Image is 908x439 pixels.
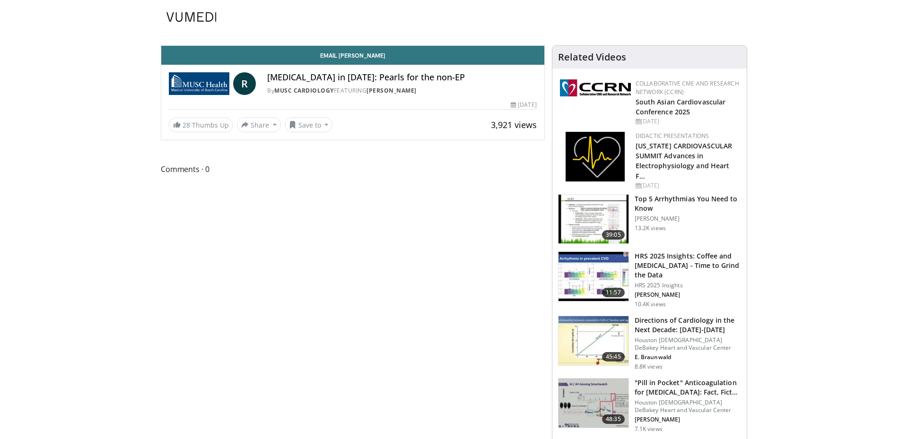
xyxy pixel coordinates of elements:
h4: Related Videos [558,52,626,63]
div: [DATE] [511,101,536,109]
div: [DATE] [636,181,739,190]
img: MUSC Cardiology [169,72,229,95]
p: 7.1K views [635,425,663,433]
a: R [233,72,256,95]
img: 1860aa7a-ba06-47e3-81a4-3dc728c2b4cf.png.150x105_q85_autocrop_double_scale_upscale_version-0.2.png [566,132,625,181]
a: 28 Thumbs Up [169,118,233,132]
h3: Directions of Cardiology in the Next Decade: [DATE]-[DATE] [635,316,741,335]
p: 13.2K views [635,224,666,232]
h3: HRS 2025 Insights: Coffee and [MEDICAL_DATA] - Time to Grind the Data [635,251,741,280]
h4: [MEDICAL_DATA] in [DATE]: Pearls for the non-EP [267,72,537,83]
h2: IOWA CARDIOVASCULAR SUMMIT Advances in Electrophysiology and Heart Failure [636,140,739,180]
div: Didactic Presentations [636,132,739,140]
a: 11:57 HRS 2025 Insights: Coffee and [MEDICAL_DATA] - Time to Grind the Data HRS 2025 Insights [PE... [558,251,741,308]
div: [DATE] [636,117,739,126]
img: 57e95b82-22fd-4603-be8d-6227f654535b.150x105_q85_crop-smart_upscale.jpg [559,316,629,365]
p: David Chieng [635,291,741,299]
button: Share [237,117,281,132]
a: Email [PERSON_NAME] [161,46,544,65]
span: Comments 0 [161,163,545,175]
h3: Top 5 Arrhythmias You Need to Know [635,194,741,213]
a: [US_STATE] CARDIOVASCULAR SUMMIT Advances in Electrophysiology and Heart F… [636,141,733,180]
span: 48:35 [602,414,625,424]
span: 28 [183,121,190,129]
p: 10.4K views [635,301,666,308]
div: By FEATURING [267,86,537,95]
p: Rod Passman [635,416,741,423]
a: MUSC Cardiology [274,86,334,95]
a: 39:05 Top 5 Arrhythmias You Need to Know [PERSON_NAME] 13.2K views [558,194,741,244]
p: 8.8K views [635,363,663,370]
button: Save to [285,117,333,132]
h3: "Pill in Pocket" Anticoagulation for Atrial Fibrillation: Fact, Fiction or Foolish? [635,378,741,397]
p: HRS 2025 Insights [635,282,741,289]
span: 3,921 views [491,119,537,130]
a: 45:45 Directions of Cardiology in the Next Decade: [DATE]-[DATE] Houston [DEMOGRAPHIC_DATA] DeBak... [558,316,741,370]
img: e6be7ba5-423f-4f4d-9fbf-6050eac7a348.150x105_q85_crop-smart_upscale.jpg [559,195,629,244]
img: a04ee3ba-8487-4636-b0fb-5e8d268f3737.png.150x105_q85_autocrop_double_scale_upscale_version-0.2.png [560,79,631,96]
a: 48:35 "Pill in Pocket" Anticoagulation for [MEDICAL_DATA]: Fact, Fict… Houston [DEMOGRAPHIC_DATA]... [558,378,741,433]
img: 25c04896-53d6-4a05-9178-9b8aabfb644a.150x105_q85_crop-smart_upscale.jpg [559,252,629,301]
span: 39:05 [602,230,625,240]
span: 11:57 [602,288,625,297]
p: [PERSON_NAME] [635,215,741,223]
p: Houston [DEMOGRAPHIC_DATA] DeBakey Heart and Vascular Center [635,399,741,414]
p: Houston [DEMOGRAPHIC_DATA] DeBakey Heart and Vascular Center [635,336,741,352]
p: Eugene Braunwald [635,353,741,361]
img: 761a0ce7-eca0-427b-8d3f-7d308ac2ea7e.150x105_q85_crop-smart_upscale.jpg [559,379,629,428]
img: VuMedi Logo [166,12,217,22]
a: Collaborative CME and Research Network (CCRN) [636,79,739,96]
a: South Asian Cardiovascular Conference 2025 [636,97,726,116]
a: [PERSON_NAME] [367,86,417,95]
span: 45:45 [602,352,625,362]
